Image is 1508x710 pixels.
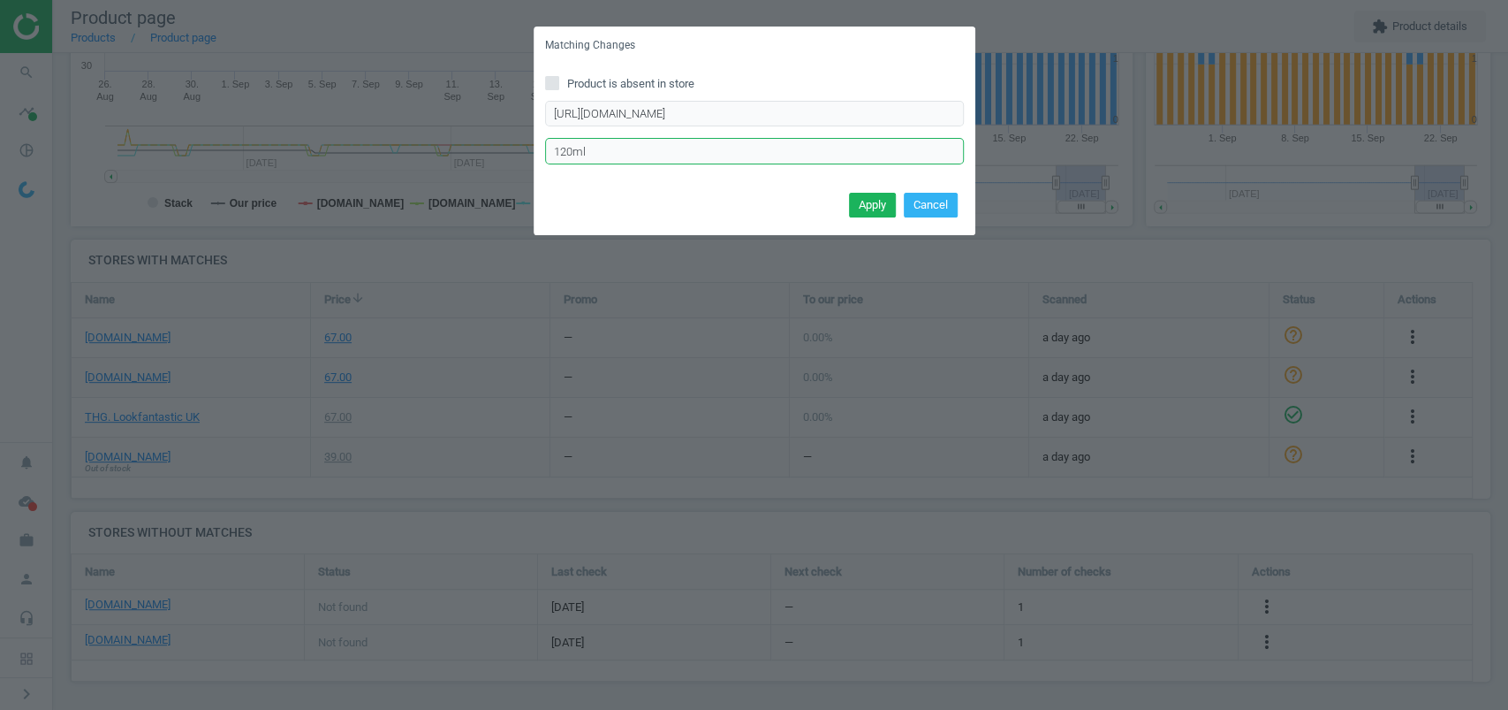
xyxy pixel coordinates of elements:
[545,101,964,127] input: Enter correct product URL
[849,193,896,218] button: Apply
[545,138,964,164] input: Enter the product option
[904,193,958,218] button: Cancel
[545,38,635,53] h5: Matching Changes
[564,76,698,92] span: Product is absent in store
